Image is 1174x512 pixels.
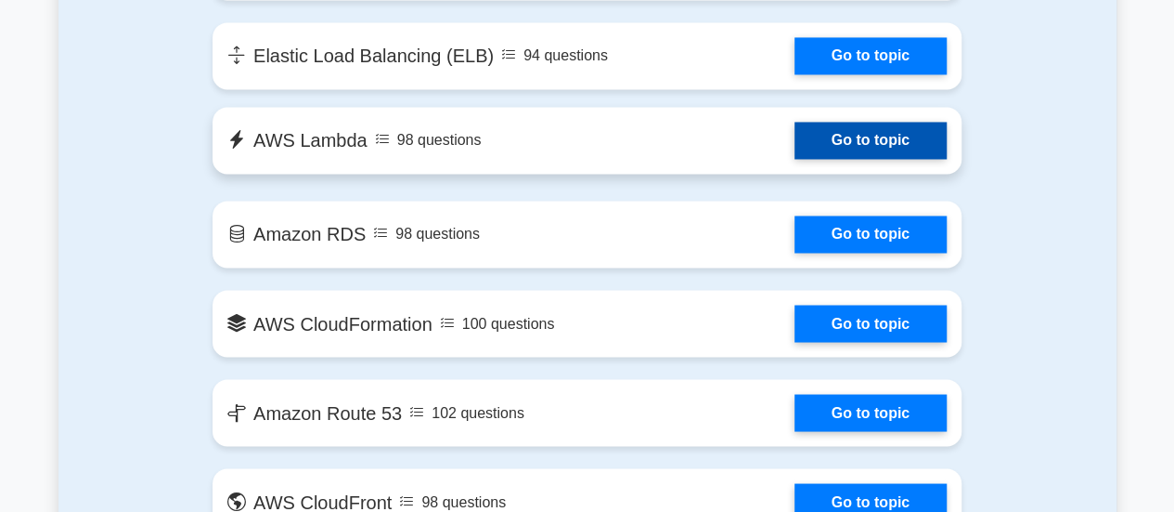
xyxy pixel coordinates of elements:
[794,37,947,74] a: Go to topic
[794,122,947,159] a: Go to topic
[794,305,947,342] a: Go to topic
[794,394,947,431] a: Go to topic
[794,216,947,253] a: Go to topic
